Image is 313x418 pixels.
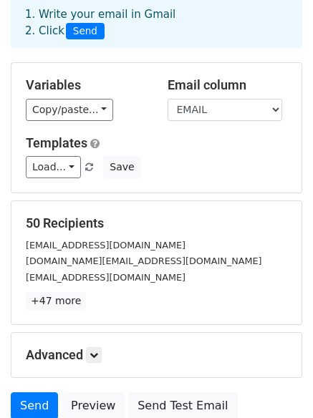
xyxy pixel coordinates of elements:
h5: 50 Recipients [26,215,287,231]
span: Send [66,23,105,40]
a: Load... [26,156,81,178]
iframe: Chat Widget [241,349,313,418]
h5: Advanced [26,347,287,363]
button: Save [103,156,140,178]
small: [EMAIL_ADDRESS][DOMAIN_NAME] [26,272,186,283]
a: Templates [26,135,87,150]
h5: Variables [26,77,146,93]
small: [EMAIL_ADDRESS][DOMAIN_NAME] [26,240,186,251]
h5: Email column [168,77,288,93]
small: [DOMAIN_NAME][EMAIL_ADDRESS][DOMAIN_NAME] [26,256,261,266]
div: 1. Write your email in Gmail 2. Click [14,6,299,39]
a: Copy/paste... [26,99,113,121]
a: +47 more [26,292,86,310]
